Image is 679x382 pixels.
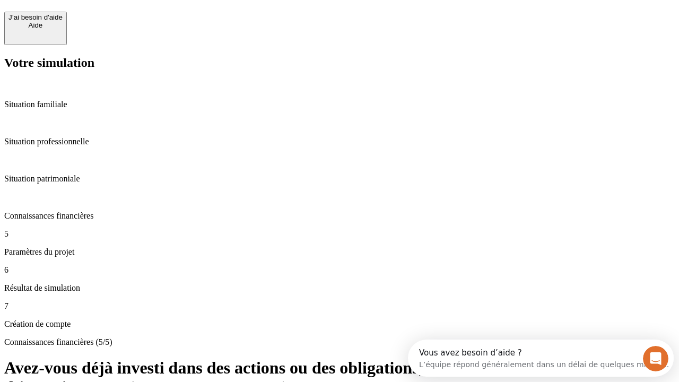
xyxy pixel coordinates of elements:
[4,265,675,275] p: 6
[4,4,292,33] div: Ouvrir le Messenger Intercom
[8,21,63,29] div: Aide
[4,247,675,257] p: Paramètres du projet
[4,229,675,239] p: 5
[4,100,675,109] p: Situation familiale
[4,56,675,70] h2: Votre simulation
[4,137,675,146] p: Situation professionnelle
[4,337,675,347] p: Connaissances financières (5/5)
[4,283,675,293] p: Résultat de simulation
[4,211,675,221] p: Connaissances financières
[4,174,675,184] p: Situation patrimoniale
[643,346,668,371] iframe: Intercom live chat
[4,301,675,311] p: 7
[4,12,67,45] button: J’ai besoin d'aideAide
[11,9,261,18] div: Vous avez besoin d’aide ?
[408,340,674,377] iframe: Intercom live chat discovery launcher
[4,319,675,329] p: Création de compte
[8,13,63,21] div: J’ai besoin d'aide
[11,18,261,29] div: L’équipe répond généralement dans un délai de quelques minutes.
